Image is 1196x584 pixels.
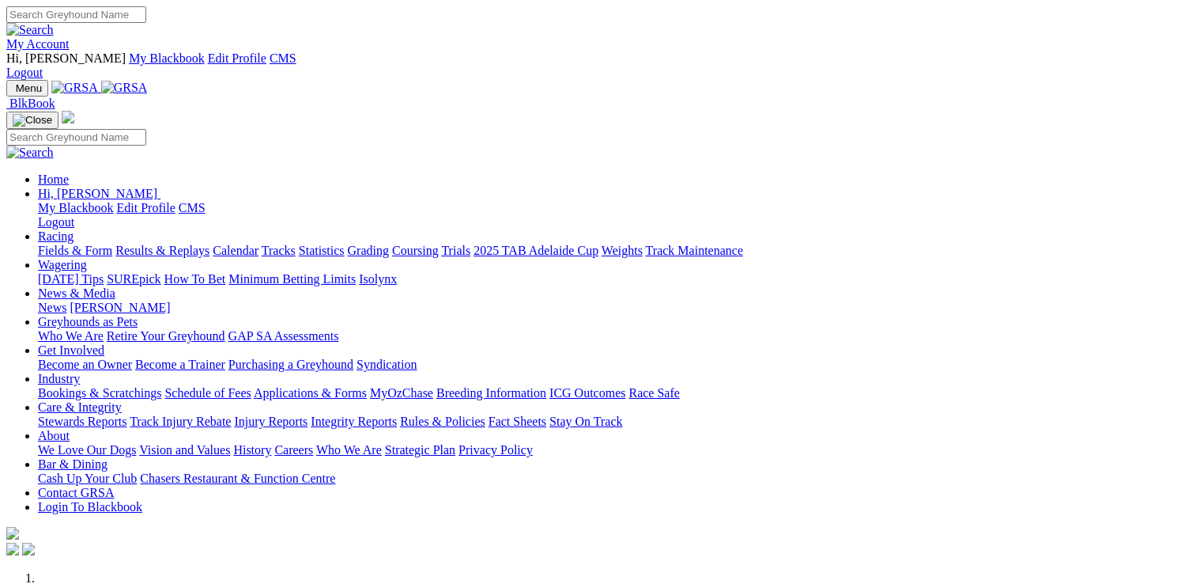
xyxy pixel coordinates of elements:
[628,386,679,400] a: Race Safe
[107,329,225,343] a: Retire Your Greyhound
[38,301,66,314] a: News
[38,329,1190,343] div: Greyhounds as Pets
[441,244,470,257] a: Trials
[6,37,70,51] a: My Account
[179,201,206,214] a: CMS
[38,329,104,343] a: Who We Are
[117,201,175,214] a: Edit Profile
[38,443,136,457] a: We Love Our Dogs
[38,244,1190,258] div: Racing
[436,386,546,400] a: Breeding Information
[6,66,43,79] a: Logout
[164,272,226,286] a: How To Bet
[400,415,485,428] a: Rules & Policies
[38,301,1190,315] div: News & Media
[38,400,122,414] a: Care & Integrity
[164,386,251,400] a: Schedule of Fees
[549,415,622,428] a: Stay On Track
[234,415,307,428] a: Injury Reports
[270,51,296,65] a: CMS
[38,187,160,200] a: Hi, [PERSON_NAME]
[38,386,161,400] a: Bookings & Scratchings
[6,51,126,65] span: Hi, [PERSON_NAME]
[16,82,42,94] span: Menu
[38,386,1190,400] div: Industry
[6,80,48,97] button: Toggle navigation
[38,272,104,286] a: [DATE] Tips
[38,472,137,485] a: Cash Up Your Club
[38,358,1190,372] div: Get Involved
[38,472,1190,486] div: Bar & Dining
[602,244,643,257] a: Weights
[311,415,397,428] a: Integrity Reports
[6,23,54,37] img: Search
[228,272,356,286] a: Minimum Betting Limits
[38,457,108,471] a: Bar & Dining
[6,51,1190,80] div: My Account
[38,272,1190,286] div: Wagering
[385,443,455,457] a: Strategic Plan
[38,486,114,499] a: Contact GRSA
[38,500,142,514] a: Login To Blackbook
[38,229,74,243] a: Racing
[38,429,70,442] a: About
[38,343,104,357] a: Get Involved
[228,358,353,371] a: Purchasing a Greyhound
[38,215,74,229] a: Logout
[22,543,35,556] img: twitter.svg
[213,244,258,257] a: Calendar
[38,201,1190,229] div: Hi, [PERSON_NAME]
[38,415,1190,429] div: Care & Integrity
[139,443,230,457] a: Vision and Values
[6,112,58,129] button: Toggle navigation
[646,244,743,257] a: Track Maintenance
[6,6,146,23] input: Search
[129,51,205,65] a: My Blackbook
[38,201,114,214] a: My Blackbook
[38,258,87,271] a: Wagering
[38,415,126,428] a: Stewards Reports
[6,543,19,556] img: facebook.svg
[228,329,339,343] a: GAP SA Assessments
[489,415,546,428] a: Fact Sheets
[101,81,148,95] img: GRSA
[13,114,52,127] img: Close
[38,286,115,300] a: News & Media
[6,129,146,146] input: Search
[359,272,397,286] a: Isolynx
[9,97,55,110] span: BlkBook
[274,443,313,457] a: Careers
[473,244,598,257] a: 2025 TAB Adelaide Cup
[38,187,157,200] span: Hi, [PERSON_NAME]
[233,443,271,457] a: History
[6,97,55,110] a: BlkBook
[38,244,112,257] a: Fields & Form
[254,386,367,400] a: Applications & Forms
[348,244,389,257] a: Grading
[6,527,19,540] img: logo-grsa-white.png
[140,472,335,485] a: Chasers Restaurant & Function Centre
[51,81,98,95] img: GRSA
[357,358,417,371] a: Syndication
[458,443,533,457] a: Privacy Policy
[107,272,160,286] a: SUREpick
[549,386,625,400] a: ICG Outcomes
[38,173,69,186] a: Home
[115,244,209,257] a: Results & Replays
[370,386,433,400] a: MyOzChase
[38,372,80,385] a: Industry
[299,244,345,257] a: Statistics
[262,244,296,257] a: Tracks
[70,301,170,314] a: [PERSON_NAME]
[6,146,54,160] img: Search
[38,358,132,371] a: Become an Owner
[62,111,74,123] img: logo-grsa-white.png
[392,244,439,257] a: Coursing
[316,443,382,457] a: Who We Are
[130,415,231,428] a: Track Injury Rebate
[208,51,266,65] a: Edit Profile
[135,358,225,371] a: Become a Trainer
[38,315,138,328] a: Greyhounds as Pets
[38,443,1190,457] div: About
